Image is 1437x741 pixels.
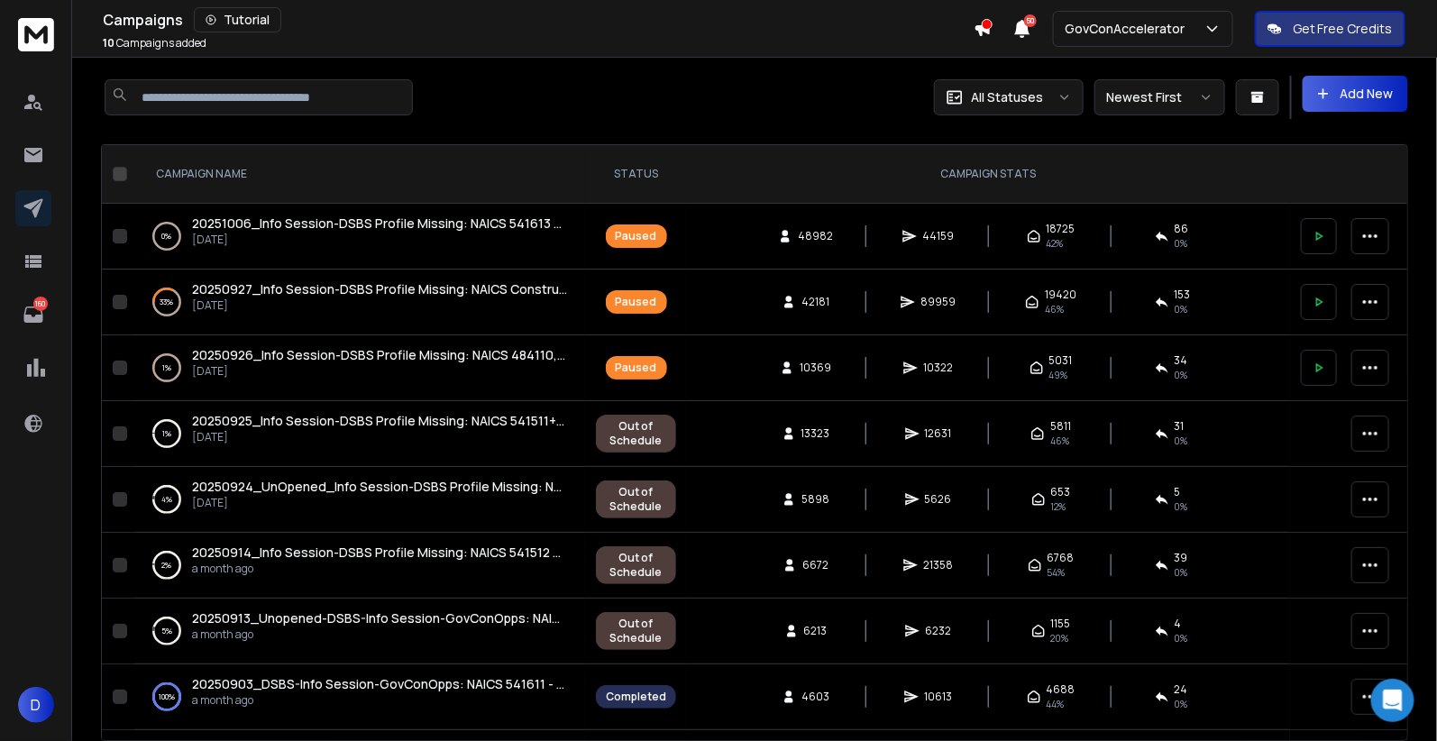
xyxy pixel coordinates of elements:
[1047,697,1065,711] span: 44 %
[1175,551,1188,565] span: 39
[1045,302,1064,316] span: 46 %
[33,297,48,311] p: 160
[192,430,567,444] p: [DATE]
[606,690,666,704] div: Completed
[192,478,567,496] a: 20250924_UnOpened_Info Session-DSBS Profile Missing: NAICS 541512 & Like GP Client-Hands On IT, LLC
[192,233,567,247] p: [DATE]
[920,295,956,309] span: 89959
[1048,551,1075,565] span: 6768
[134,599,585,664] td: 5%20250913_Unopened-DSBS-Info Session-GovConOpps: NAICS 541611 - DSBS Profile Missinga month ago
[1051,485,1071,499] span: 653
[192,298,567,313] p: [DATE]
[798,229,833,243] span: 48982
[606,617,666,645] div: Out of Schedule
[192,627,567,642] p: a month ago
[1175,302,1188,316] span: 0 %
[923,558,953,572] span: 21358
[162,556,172,574] p: 2 %
[1049,368,1068,382] span: 49 %
[1175,682,1188,697] span: 24
[103,36,206,50] p: Campaigns added
[192,609,567,627] a: 20250913_Unopened-DSBS-Info Session-GovConOpps: NAICS 541611 - DSBS Profile Missing
[192,544,819,561] span: 20250914_Info Session-DSBS Profile Missing: NAICS 541512 & [PERSON_NAME]'s Client-Hands On IT, LLC
[1175,485,1181,499] span: 5
[18,687,54,723] button: D
[1303,76,1408,112] button: Add New
[1051,631,1069,645] span: 20 %
[606,419,666,448] div: Out of Schedule
[1047,236,1064,251] span: 42 %
[160,293,174,311] p: 33 %
[801,426,830,441] span: 13323
[1175,353,1188,368] span: 34
[192,215,671,232] span: 20251006_Info Session-DSBS Profile Missing: NAICS 541613 Services+48k leads
[134,335,585,401] td: 1%20250926_Info Session-DSBS Profile Missing: NAICS 484110, 484121, 611710, 611430, 541612[DATE]
[192,609,746,627] span: 20250913_Unopened-DSBS-Info Session-GovConOpps: NAICS 541611 - DSBS Profile Missing
[687,145,1290,204] th: CAMPAIGN STATS
[1051,499,1066,514] span: 12 %
[923,361,953,375] span: 10322
[162,359,171,377] p: 1 %
[616,361,657,375] div: Paused
[192,364,567,379] p: [DATE]
[1050,434,1069,448] span: 46 %
[1047,682,1075,697] span: 4688
[800,361,831,375] span: 10369
[1175,222,1189,236] span: 86
[1293,20,1393,38] p: Get Free Credits
[1175,631,1188,645] span: 0 %
[1175,617,1182,631] span: 4
[194,7,281,32] button: Tutorial
[192,346,743,363] span: 20250926_Info Session-DSBS Profile Missing: NAICS 484110, 484121, 611710, 611430, 541612
[192,412,749,429] span: 20250925_Info Session-DSBS Profile Missing: NAICS 541511+541330+541690+541614+541715
[924,690,952,704] span: 10613
[1175,288,1191,302] span: 153
[15,297,51,333] a: 160
[192,675,567,693] a: 20250903_DSBS-Info Session-GovConOpps: NAICS 541611 - DSBS Profile Missing
[1051,617,1071,631] span: 1155
[925,492,952,507] span: 5626
[616,229,657,243] div: Paused
[606,485,666,514] div: Out of Schedule
[192,544,567,562] a: 20250914_Info Session-DSBS Profile Missing: NAICS 541512 & [PERSON_NAME]'s Client-Hands On IT, LLC
[1024,14,1037,27] span: 50
[1065,20,1192,38] p: GovConAccelerator
[804,624,828,638] span: 6213
[925,624,951,638] span: 6232
[192,562,567,576] p: a month ago
[1175,368,1188,382] span: 0 %
[134,270,585,335] td: 33%20250927_Info Session-DSBS Profile Missing: NAICS Construction, Trades, Facilities, & Building...
[103,35,114,50] span: 10
[1175,565,1188,580] span: 0 %
[161,490,172,508] p: 4 %
[1049,353,1073,368] span: 5031
[162,227,172,245] p: 0 %
[922,229,954,243] span: 44159
[1371,679,1414,722] div: Open Intercom Messenger
[192,693,567,708] p: a month ago
[1048,565,1066,580] span: 54 %
[192,280,817,297] span: 20250927_Info Session-DSBS Profile Missing: NAICS Construction, Trades, Facilities, & Building Se...
[1175,697,1188,711] span: 0 %
[192,478,826,495] span: 20250924_UnOpened_Info Session-DSBS Profile Missing: NAICS 541512 & Like GP Client-Hands On IT, LLC
[1050,419,1071,434] span: 5811
[1175,419,1185,434] span: 31
[1255,11,1405,47] button: Get Free Credits
[801,690,829,704] span: 4603
[1175,499,1188,514] span: 0 %
[134,664,585,730] td: 100%20250903_DSBS-Info Session-GovConOpps: NAICS 541611 - DSBS Profile Missinga month ago
[192,215,567,233] a: 20251006_Info Session-DSBS Profile Missing: NAICS 541613 Services+48k leads
[192,280,567,298] a: 20250927_Info Session-DSBS Profile Missing: NAICS Construction, Trades, Facilities, & Building Se...
[585,145,687,204] th: STATUS
[801,492,829,507] span: 5898
[134,533,585,599] td: 2%20250914_Info Session-DSBS Profile Missing: NAICS 541512 & [PERSON_NAME]'s Client-Hands On IT, ...
[134,467,585,533] td: 4%20250924_UnOpened_Info Session-DSBS Profile Missing: NAICS 541512 & Like GP Client-Hands On IT,...
[192,675,681,692] span: 20250903_DSBS-Info Session-GovConOpps: NAICS 541611 - DSBS Profile Missing
[192,496,567,510] p: [DATE]
[134,204,585,270] td: 0%20251006_Info Session-DSBS Profile Missing: NAICS 541613 Services+48k leads[DATE]
[134,145,585,204] th: CAMPAIGN NAME
[1047,222,1075,236] span: 18725
[801,295,829,309] span: 42181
